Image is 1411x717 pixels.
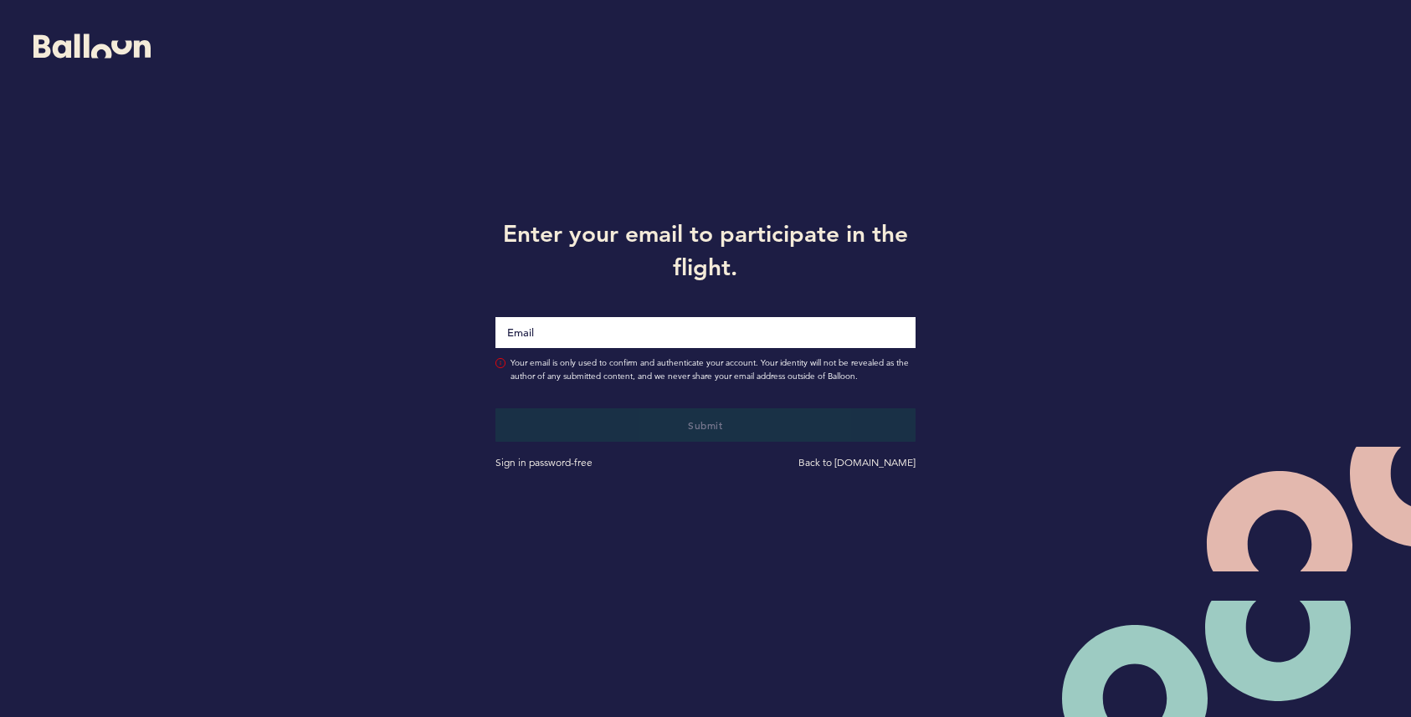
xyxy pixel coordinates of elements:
[511,356,916,383] span: Your email is only used to confirm and authenticate your account. Your identity will not be revea...
[495,408,916,442] button: Submit
[495,317,916,348] input: Email
[495,456,593,469] a: Sign in password-free
[798,456,916,469] a: Back to [DOMAIN_NAME]
[483,217,928,284] h1: Enter your email to participate in the flight.
[688,418,722,432] span: Submit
